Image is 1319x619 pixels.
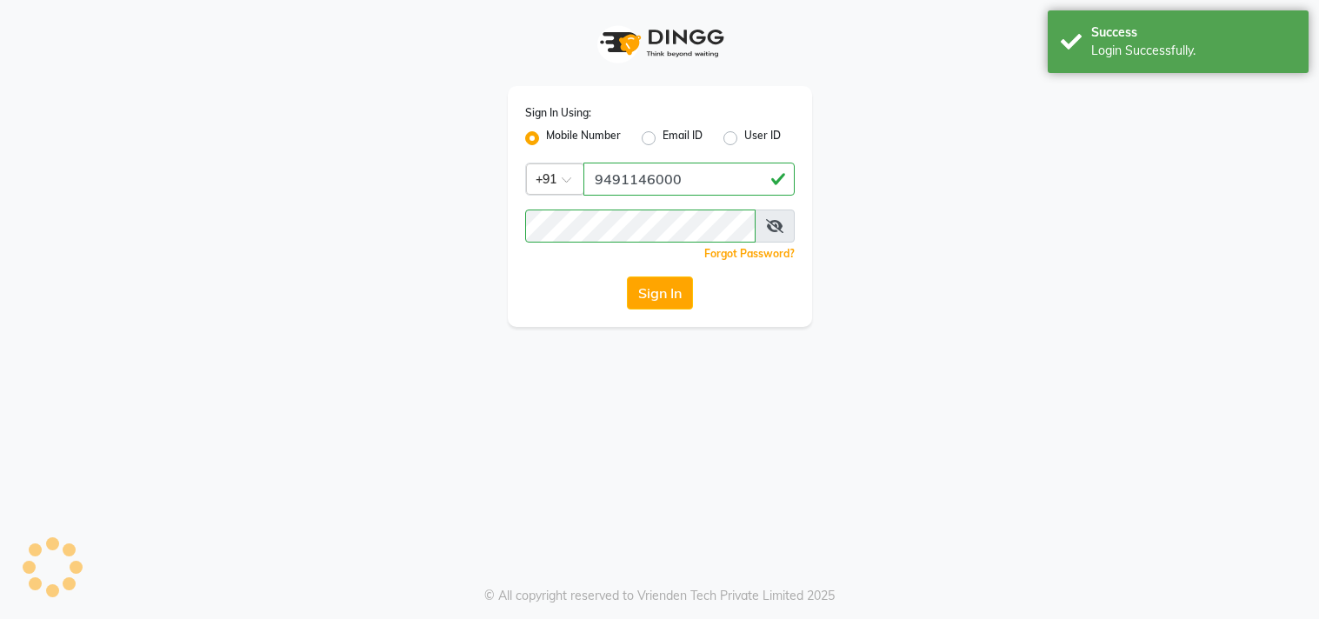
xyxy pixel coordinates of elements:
input: Username [525,210,756,243]
a: Forgot Password? [704,247,795,260]
div: Success [1091,23,1296,42]
label: Mobile Number [546,128,621,149]
input: Username [583,163,795,196]
label: User ID [744,128,781,149]
label: Email ID [663,128,703,149]
div: Login Successfully. [1091,42,1296,60]
label: Sign In Using: [525,105,591,121]
button: Sign In [627,276,693,309]
img: logo1.svg [590,17,729,69]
